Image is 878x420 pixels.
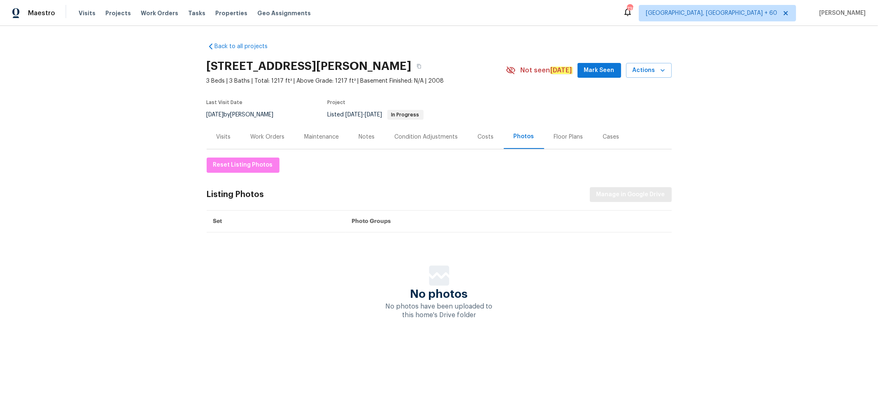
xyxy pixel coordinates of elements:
h2: [STREET_ADDRESS][PERSON_NAME] [207,62,412,70]
span: Visits [79,9,95,17]
span: - [346,112,382,118]
button: Mark Seen [578,63,621,78]
div: Listing Photos [207,190,264,199]
span: 3 Beds | 3 Baths | Total: 1217 ft² | Above Grade: 1217 ft² | Basement Finished: N/A | 2008 [207,77,506,85]
span: Last Visit Date [207,100,243,105]
span: No photos have been uploaded to this home's Drive folder [386,303,493,318]
span: Listed [328,112,424,118]
button: Actions [626,63,672,78]
div: by [PERSON_NAME] [207,110,284,120]
span: In Progress [388,112,423,117]
div: Cases [603,133,619,141]
span: Maestro [28,9,55,17]
a: Back to all projects [207,42,286,51]
th: Photo Groups [345,211,672,232]
span: [PERSON_NAME] [816,9,866,17]
span: Geo Assignments [257,9,311,17]
div: Work Orders [251,133,285,141]
span: Projects [105,9,131,17]
th: Set [207,211,345,232]
div: Notes [359,133,375,141]
span: Mark Seen [584,65,615,76]
div: Floor Plans [554,133,583,141]
span: [GEOGRAPHIC_DATA], [GEOGRAPHIC_DATA] + 60 [646,9,777,17]
div: Photos [514,132,534,141]
span: [DATE] [365,112,382,118]
span: Tasks [188,10,205,16]
span: No photos [410,290,468,298]
button: Manage in Google Drive [590,187,672,202]
div: Maintenance [305,133,339,141]
span: Manage in Google Drive [596,190,665,200]
span: Properties [215,9,247,17]
span: [DATE] [346,112,363,118]
button: Reset Listing Photos [207,158,279,173]
div: Condition Adjustments [395,133,458,141]
div: Costs [478,133,494,141]
div: Visits [217,133,231,141]
span: Work Orders [141,9,178,17]
em: [DATE] [550,67,573,74]
span: Actions [633,65,665,76]
div: 739 [627,5,633,13]
span: Project [328,100,346,105]
span: Reset Listing Photos [213,160,273,170]
span: [DATE] [207,112,224,118]
button: Copy Address [412,59,426,74]
span: Not seen [521,66,573,74]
